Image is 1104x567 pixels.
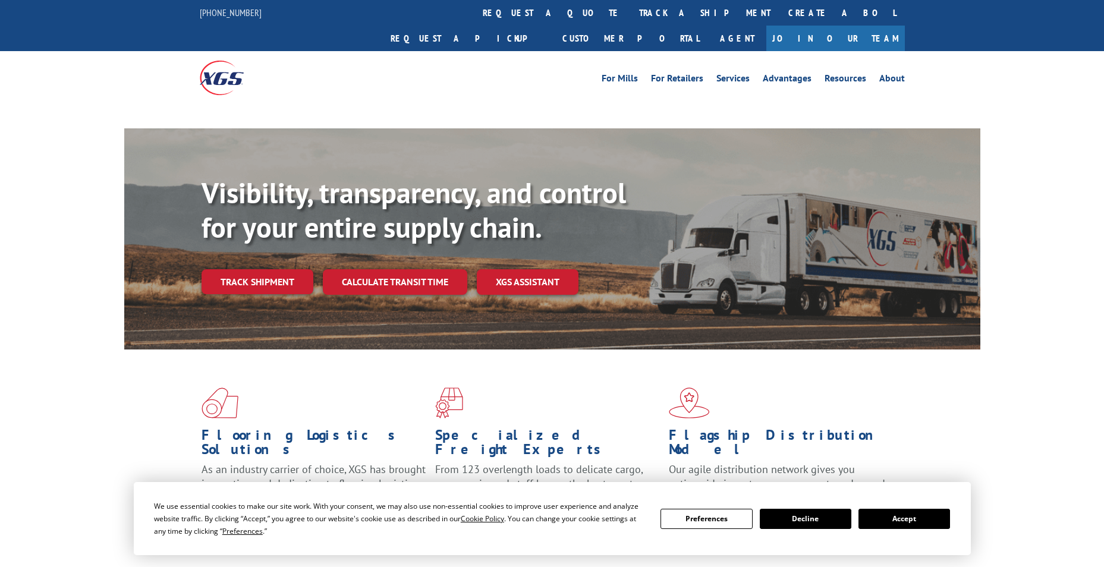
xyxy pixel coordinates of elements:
a: Services [716,74,750,87]
a: Request a pickup [382,26,553,51]
a: About [879,74,905,87]
b: Visibility, transparency, and control for your entire supply chain. [202,174,626,245]
button: Accept [858,509,950,529]
h1: Flooring Logistics Solutions [202,428,426,462]
span: Cookie Policy [461,514,504,524]
img: xgs-icon-total-supply-chain-intelligence-red [202,388,238,418]
a: Calculate transit time [323,269,467,295]
a: Resources [825,74,866,87]
a: Agent [708,26,766,51]
a: XGS ASSISTANT [477,269,578,295]
div: We use essential cookies to make our site work. With your consent, we may also use non-essential ... [154,500,646,537]
button: Decline [760,509,851,529]
img: xgs-icon-focused-on-flooring-red [435,388,463,418]
span: Our agile distribution network gives you nationwide inventory management on demand. [669,462,888,490]
span: Preferences [222,526,263,536]
span: As an industry carrier of choice, XGS has brought innovation and dedication to flooring logistics... [202,462,426,505]
h1: Flagship Distribution Model [669,428,894,462]
h1: Specialized Freight Experts [435,428,660,462]
button: Preferences [660,509,752,529]
img: xgs-icon-flagship-distribution-model-red [669,388,710,418]
a: Customer Portal [553,26,708,51]
a: Join Our Team [766,26,905,51]
p: From 123 overlength loads to delicate cargo, our experienced staff knows the best way to move you... [435,462,660,515]
a: For Mills [602,74,638,87]
a: Track shipment [202,269,313,294]
div: Cookie Consent Prompt [134,482,971,555]
a: [PHONE_NUMBER] [200,7,262,18]
a: Advantages [763,74,812,87]
a: For Retailers [651,74,703,87]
